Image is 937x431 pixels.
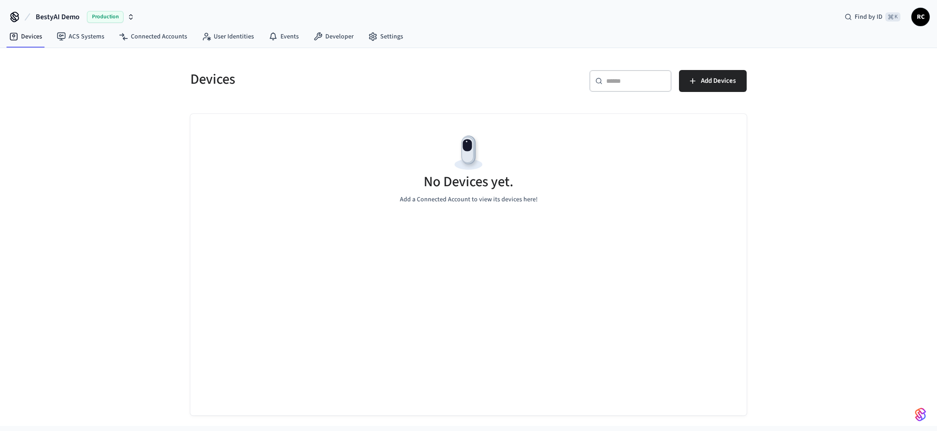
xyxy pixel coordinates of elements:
[261,28,306,45] a: Events
[679,70,747,92] button: Add Devices
[306,28,361,45] a: Developer
[49,28,112,45] a: ACS Systems
[194,28,261,45] a: User Identities
[912,9,929,25] span: RC
[855,12,883,22] span: Find by ID
[112,28,194,45] a: Connected Accounts
[911,8,930,26] button: RC
[885,12,900,22] span: ⌘ K
[448,132,489,173] img: Devices Empty State
[400,195,538,205] p: Add a Connected Account to view its devices here!
[837,9,908,25] div: Find by ID⌘ K
[361,28,410,45] a: Settings
[190,70,463,89] h5: Devices
[915,407,926,422] img: SeamLogoGradient.69752ec5.svg
[87,11,124,23] span: Production
[701,75,736,87] span: Add Devices
[2,28,49,45] a: Devices
[36,11,80,22] span: BestyAI Demo
[424,172,513,191] h5: No Devices yet.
